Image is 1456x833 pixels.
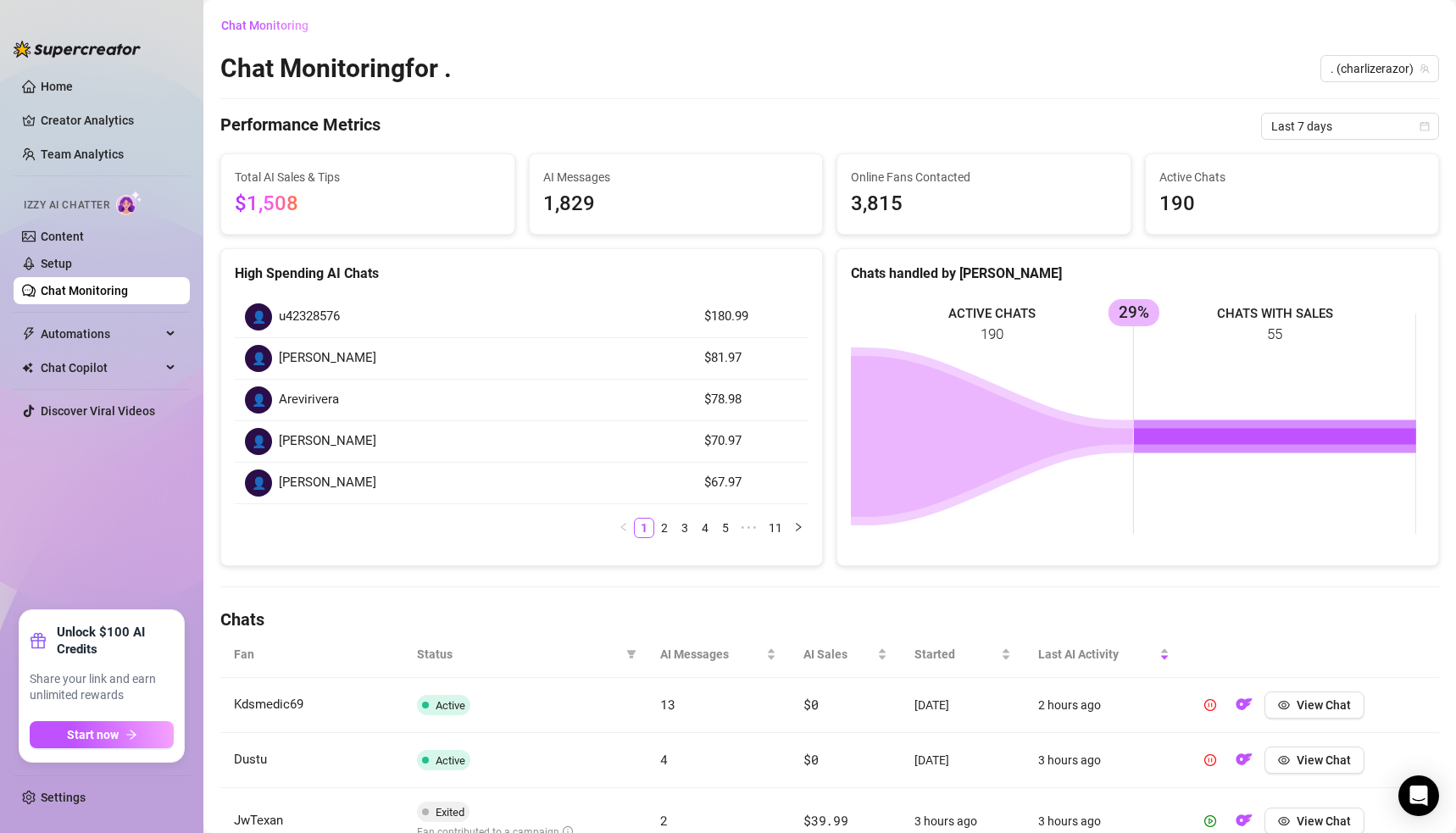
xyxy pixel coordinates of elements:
span: play-circle [1204,815,1216,827]
th: Fan [220,631,403,678]
span: . (charlizerazor) [1331,56,1429,81]
button: View Chat [1264,747,1364,774]
span: [PERSON_NAME] [279,348,376,369]
a: Creator Analytics [41,107,176,134]
span: eye [1278,699,1290,711]
div: High Spending AI Chats [235,263,809,284]
article: $180.99 [704,307,798,327]
span: filter [626,649,636,659]
li: 4 [695,518,715,538]
a: 11 [764,519,787,537]
div: 👤 [245,303,272,330]
li: Next 5 Pages [736,518,763,538]
span: AI Sales [803,645,874,664]
span: Active [436,754,465,767]
article: $70.97 [704,431,798,452]
span: Status [417,645,620,664]
span: Last AI Activity [1038,645,1156,664]
span: gift [30,632,47,649]
a: Settings [41,791,86,804]
span: 2 [660,812,668,829]
div: Open Intercom Messenger [1398,775,1439,816]
button: Start nowarrow-right [30,721,174,748]
td: 3 hours ago [1025,733,1183,788]
span: [PERSON_NAME] [279,473,376,493]
a: Discover Viral Videos [41,404,155,418]
span: Start now [67,728,119,741]
h2: Chat Monitoring for . [220,53,452,85]
a: 3 [675,519,694,537]
a: OF [1231,818,1258,831]
img: OF [1236,696,1253,713]
span: u42328576 [279,307,340,327]
article: $81.97 [704,348,798,369]
img: AI Chatter [116,191,142,215]
span: thunderbolt [22,327,36,341]
td: [DATE] [901,678,1025,733]
img: OF [1236,812,1253,829]
span: pause-circle [1204,754,1216,766]
div: 👤 [245,345,272,372]
li: 5 [715,518,736,538]
a: Home [41,80,73,93]
span: AI Messages [543,168,809,186]
span: Last 7 days [1271,114,1429,139]
span: Exited [436,806,464,819]
span: Dustu [234,752,267,767]
span: Automations [41,320,161,347]
span: JwTexan [234,813,283,828]
span: Share your link and earn unlimited rewards [30,671,174,704]
span: Chat Copilot [41,354,161,381]
button: OF [1231,691,1258,719]
span: AI Messages [660,645,763,664]
span: Chat Monitoring [221,19,308,32]
img: logo-BBDzfeDw.svg [14,41,141,58]
span: $39.99 [803,812,847,829]
span: View Chat [1297,698,1351,712]
th: AI Sales [790,631,901,678]
span: View Chat [1297,814,1351,828]
button: View Chat [1264,691,1364,719]
span: $1,508 [235,192,298,215]
span: 1,829 [543,188,809,220]
a: 4 [696,519,714,537]
span: View Chat [1297,753,1351,767]
a: OF [1231,702,1258,715]
span: $0 [803,696,818,713]
div: 👤 [245,469,272,497]
span: Izzy AI Chatter [24,197,109,214]
li: Next Page [788,518,809,538]
span: Active [436,699,465,712]
span: [PERSON_NAME] [279,431,376,452]
h4: Performance Metrics [220,113,381,140]
span: Online Fans Contacted [851,168,1117,186]
li: 3 [675,518,695,538]
h4: Chats [220,608,1439,631]
div: 👤 [245,428,272,455]
img: OF [1236,751,1253,768]
span: team [1420,64,1430,74]
span: calendar [1420,121,1430,131]
button: right [788,518,809,538]
span: eye [1278,815,1290,827]
span: Kdsmedic69 [234,697,303,712]
th: Last AI Activity [1025,631,1183,678]
li: 2 [654,518,675,538]
span: $0 [803,751,818,768]
a: OF [1231,757,1258,770]
span: Arevirivera [279,390,339,410]
span: eye [1278,754,1290,766]
strong: Unlock $100 AI Credits [57,624,174,658]
a: 5 [716,519,735,537]
a: Chat Monitoring [41,284,128,297]
span: ••• [736,518,763,538]
button: Chat Monitoring [220,12,322,39]
span: 190 [1159,188,1425,220]
button: OF [1231,747,1258,774]
span: 13 [660,696,675,713]
li: 1 [634,518,654,538]
a: 1 [635,519,653,537]
span: Active Chats [1159,168,1425,186]
a: Team Analytics [41,147,124,161]
span: arrow-right [125,729,137,741]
